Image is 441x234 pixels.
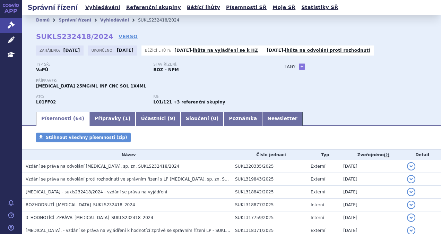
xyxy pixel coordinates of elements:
[407,214,415,222] button: detail
[232,199,307,211] td: SUKL318877/2025
[262,112,303,126] a: Newsletter
[36,79,271,83] p: Přípravek:
[384,153,389,158] abbr: (?)
[311,215,324,220] span: Interní
[174,48,191,53] strong: [DATE]
[407,162,415,170] button: detail
[213,116,216,121] span: 0
[407,201,415,209] button: detail
[340,160,404,173] td: [DATE]
[232,186,307,199] td: SUKL318842/2025
[299,64,305,70] a: +
[100,18,129,23] a: Vyhledávání
[193,48,258,53] a: lhůta na vyjádření se k HZ
[404,150,441,160] th: Detail
[22,2,83,12] h2: Správní řízení
[181,112,224,126] a: Sloučení (0)
[26,202,135,207] span: ROZHODNUTÍ_KEYTRUDA_SUKLS232418_2024
[92,48,115,53] span: Ukončeno:
[270,3,297,12] a: Moje SŘ
[407,175,415,183] button: detail
[145,48,173,53] span: Běžící lhůty:
[224,112,262,126] a: Poznámka
[267,48,283,53] strong: [DATE]
[311,177,325,182] span: Externí
[46,135,127,140] span: Stáhnout všechny písemnosti (zip)
[340,199,404,211] td: [DATE]
[340,211,404,224] td: [DATE]
[340,173,404,186] td: [DATE]
[285,62,296,71] h3: Tagy
[138,15,188,25] li: SUKLS232418/2024
[89,112,136,126] a: Přípravky (1)
[185,3,222,12] a: Běžící lhůty
[340,186,404,199] td: [DATE]
[153,62,263,67] p: Stav řízení:
[119,33,138,40] a: VERSO
[232,160,307,173] td: SUKL320335/2025
[299,3,340,12] a: Statistiky SŘ
[232,211,307,224] td: SUKL317759/2025
[311,202,324,207] span: Interní
[340,150,404,160] th: Zveřejněno
[36,112,89,126] a: Písemnosti (64)
[36,100,56,105] strong: PEMBROLIZUMAB
[36,18,50,23] a: Domů
[232,173,307,186] td: SUKL319843/2025
[125,116,128,121] span: 1
[307,150,340,160] th: Typ
[36,67,48,72] strong: VaPÚ
[59,18,91,23] a: Správní řízení
[75,116,82,121] span: 64
[83,3,122,12] a: Vyhledávání
[136,112,180,126] a: Účastníci (9)
[117,48,133,53] strong: [DATE]
[407,188,415,196] button: detail
[26,215,153,220] span: 3_HODNOTÍCÍ_ZPRÁVA_KEYTRUDA_SUKLS232418_2024
[40,48,61,53] span: Zahájeno:
[153,100,172,105] strong: pembrolizumab
[224,3,269,12] a: Písemnosti SŘ
[174,48,258,53] p: -
[26,177,263,182] span: Vzdání se práva na odvolání proti rozhodnutí ve správním řízení s LP Keytruda, sp. zn. SUKLS23241...
[153,95,263,99] p: RS:
[22,150,232,160] th: Název
[173,100,225,105] strong: +3 referenční skupiny
[26,228,257,233] span: Keytruda, - vzdání se práva na vyjádření k hodnotící zprávě se správním řízení LP - SUKLS232418/2024
[170,116,173,121] span: 9
[311,228,325,233] span: Externí
[36,95,146,99] p: ATC:
[26,164,179,169] span: Vzdání se práva na odvolání KEYTRUDA, sp. zn. SUKLS232418/2024
[153,67,179,72] strong: ROZ – NPM
[311,164,325,169] span: Externí
[26,190,167,194] span: KEYTRUDA - sukls232418/2024 - vzdání se práva na vyjádření
[232,150,307,160] th: Číslo jednací
[124,3,183,12] a: Referenční skupiny
[36,84,146,89] span: [MEDICAL_DATA] 25MG/ML INF CNC SOL 1X4ML
[36,62,146,67] p: Typ SŘ:
[311,190,325,194] span: Externí
[36,32,113,41] strong: SUKLS232418/2024
[63,48,80,53] strong: [DATE]
[36,133,131,142] a: Stáhnout všechny písemnosti (zip)
[267,48,370,53] p: -
[285,48,370,53] a: lhůta na odvolání proti rozhodnutí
